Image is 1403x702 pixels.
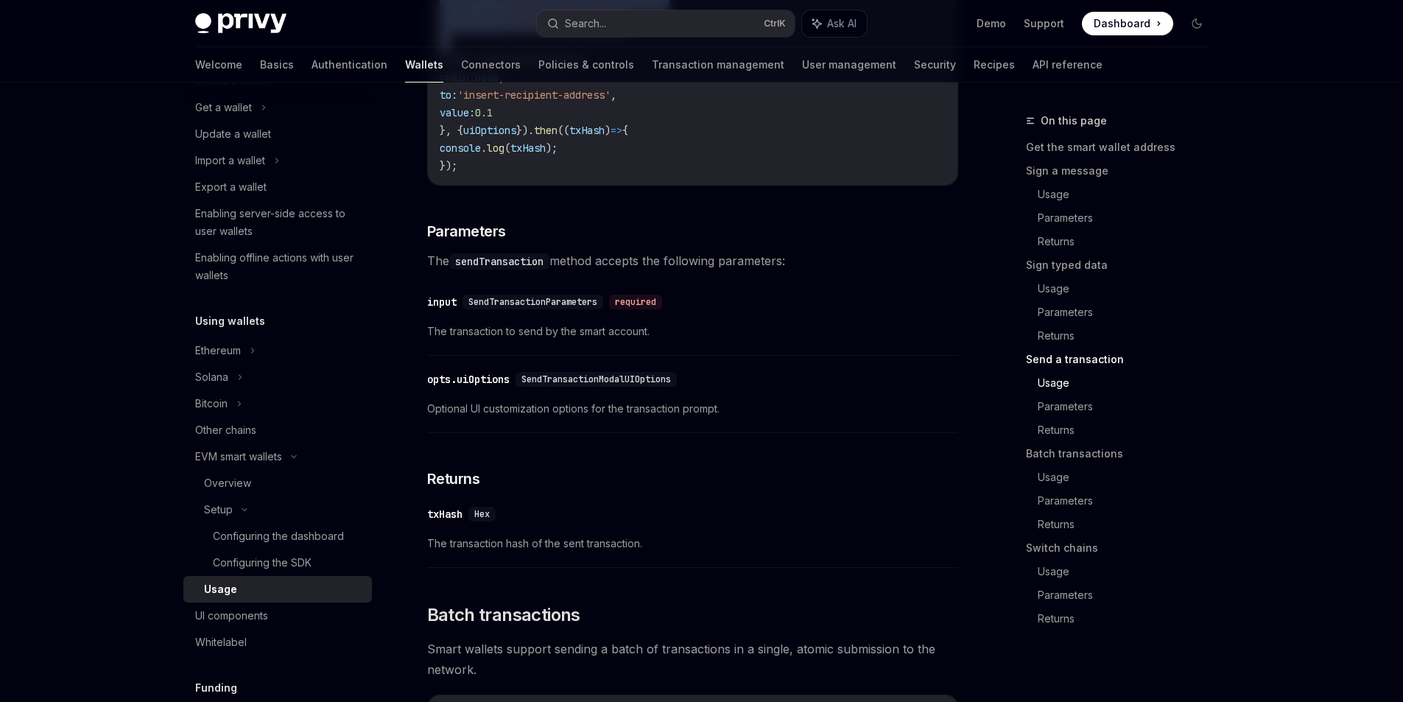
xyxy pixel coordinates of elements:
[468,296,597,308] span: SendTransactionParameters
[195,607,268,625] div: UI components
[1038,277,1220,301] a: Usage
[1033,47,1103,83] a: API reference
[440,141,481,155] span: console
[764,18,786,29] span: Ctrl K
[449,253,549,270] code: sendTransaction
[611,88,616,102] span: ,
[1038,607,1220,631] a: Returns
[183,576,372,603] a: Usage
[183,523,372,550] a: Configuring the dashboard
[195,448,282,466] div: EVM smart wallets
[195,47,242,83] a: Welcome
[312,47,387,83] a: Authentication
[213,554,312,572] div: Configuring the SDK
[1026,536,1220,560] a: Switch chains
[605,124,611,137] span: )
[558,124,569,137] span: ((
[1026,253,1220,277] a: Sign typed data
[1038,489,1220,513] a: Parameters
[427,372,510,387] div: opts.uiOptions
[977,16,1006,31] a: Demo
[183,417,372,443] a: Other chains
[510,141,546,155] span: txHash
[1038,230,1220,253] a: Returns
[183,629,372,656] a: Whitelabel
[1038,418,1220,442] a: Returns
[427,535,958,552] span: The transaction hash of the sent transaction.
[183,550,372,576] a: Configuring the SDK
[1185,12,1209,35] button: Toggle dark mode
[1038,466,1220,489] a: Usage
[1038,395,1220,418] a: Parameters
[534,124,558,137] span: then
[516,124,534,137] span: }).
[474,508,490,520] span: Hex
[427,323,958,340] span: The transaction to send by the smart account.
[1026,136,1220,159] a: Get the smart wallet address
[427,250,958,271] span: The method accepts the following parameters:
[427,221,506,242] span: Parameters
[1026,159,1220,183] a: Sign a message
[213,527,344,545] div: Configuring the dashboard
[427,639,958,680] span: Smart wallets support sending a batch of transactions in a single, atomic submission to the network.
[565,15,606,32] div: Search...
[504,141,510,155] span: (
[195,178,267,196] div: Export a wallet
[1038,560,1220,583] a: Usage
[802,10,867,37] button: Ask AI
[260,47,294,83] a: Basics
[802,47,896,83] a: User management
[463,124,516,137] span: uiOptions
[440,159,457,172] span: });
[183,200,372,245] a: Enabling server-side access to user wallets
[521,373,671,385] span: SendTransactionModalUIOptions
[195,249,363,284] div: Enabling offline actions with user wallets
[569,124,605,137] span: txHash
[440,88,457,102] span: to:
[1038,324,1220,348] a: Returns
[195,679,237,697] h5: Funding
[204,580,237,598] div: Usage
[195,152,265,169] div: Import a wallet
[183,121,372,147] a: Update a wallet
[475,106,493,119] span: 0.1
[427,468,480,489] span: Returns
[1094,16,1150,31] span: Dashboard
[195,395,228,413] div: Bitcoin
[183,174,372,200] a: Export a wallet
[1024,16,1064,31] a: Support
[1082,12,1173,35] a: Dashboard
[914,47,956,83] a: Security
[195,125,271,143] div: Update a wallet
[611,124,622,137] span: =>
[622,124,628,137] span: {
[427,603,580,627] span: Batch transactions
[1038,206,1220,230] a: Parameters
[440,106,475,119] span: value:
[195,13,286,34] img: dark logo
[427,295,457,309] div: input
[1026,348,1220,371] a: Send a transaction
[204,474,251,492] div: Overview
[1038,301,1220,324] a: Parameters
[427,507,463,522] div: txHash
[537,10,795,37] button: Search...CtrlK
[183,603,372,629] a: UI components
[1038,583,1220,607] a: Parameters
[546,141,558,155] span: );
[652,47,784,83] a: Transaction management
[1038,513,1220,536] a: Returns
[481,141,487,155] span: .
[974,47,1015,83] a: Recipes
[195,342,241,359] div: Ethereum
[195,421,256,439] div: Other chains
[1026,442,1220,466] a: Batch transactions
[195,633,247,651] div: Whitelabel
[195,99,252,116] div: Get a wallet
[195,368,228,386] div: Solana
[1041,112,1107,130] span: On this page
[440,124,463,137] span: }, {
[204,501,233,519] div: Setup
[405,47,443,83] a: Wallets
[538,47,634,83] a: Policies & controls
